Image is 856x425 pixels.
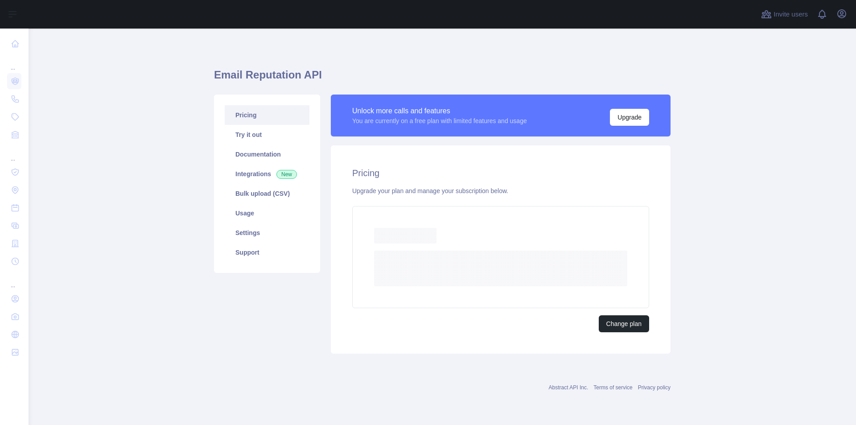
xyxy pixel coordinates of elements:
[225,105,309,125] a: Pricing
[7,54,21,71] div: ...
[7,271,21,289] div: ...
[599,315,649,332] button: Change plan
[638,384,671,391] a: Privacy policy
[593,384,632,391] a: Terms of service
[225,184,309,203] a: Bulk upload (CSV)
[352,106,527,116] div: Unlock more calls and features
[774,9,808,20] span: Invite users
[225,164,309,184] a: Integrations New
[352,116,527,125] div: You are currently on a free plan with limited features and usage
[225,223,309,243] a: Settings
[225,203,309,223] a: Usage
[7,144,21,162] div: ...
[610,109,649,126] button: Upgrade
[225,125,309,144] a: Try it out
[214,68,671,89] h1: Email Reputation API
[549,384,588,391] a: Abstract API Inc.
[352,186,649,195] div: Upgrade your plan and manage your subscription below.
[225,243,309,262] a: Support
[759,7,810,21] button: Invite users
[276,170,297,179] span: New
[225,144,309,164] a: Documentation
[352,167,649,179] h2: Pricing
